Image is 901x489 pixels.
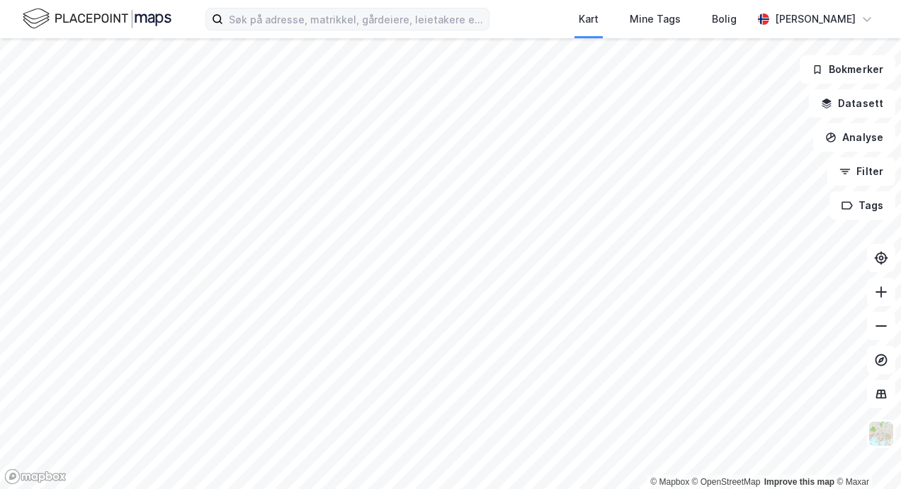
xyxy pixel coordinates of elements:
[579,11,599,28] div: Kart
[23,6,171,31] img: logo.f888ab2527a4732fd821a326f86c7f29.svg
[630,11,681,28] div: Mine Tags
[775,11,856,28] div: [PERSON_NAME]
[712,11,737,28] div: Bolig
[830,421,901,489] div: Kontrollprogram for chat
[830,421,901,489] iframe: Chat Widget
[223,9,489,30] input: Søk på adresse, matrikkel, gårdeiere, leietakere eller personer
